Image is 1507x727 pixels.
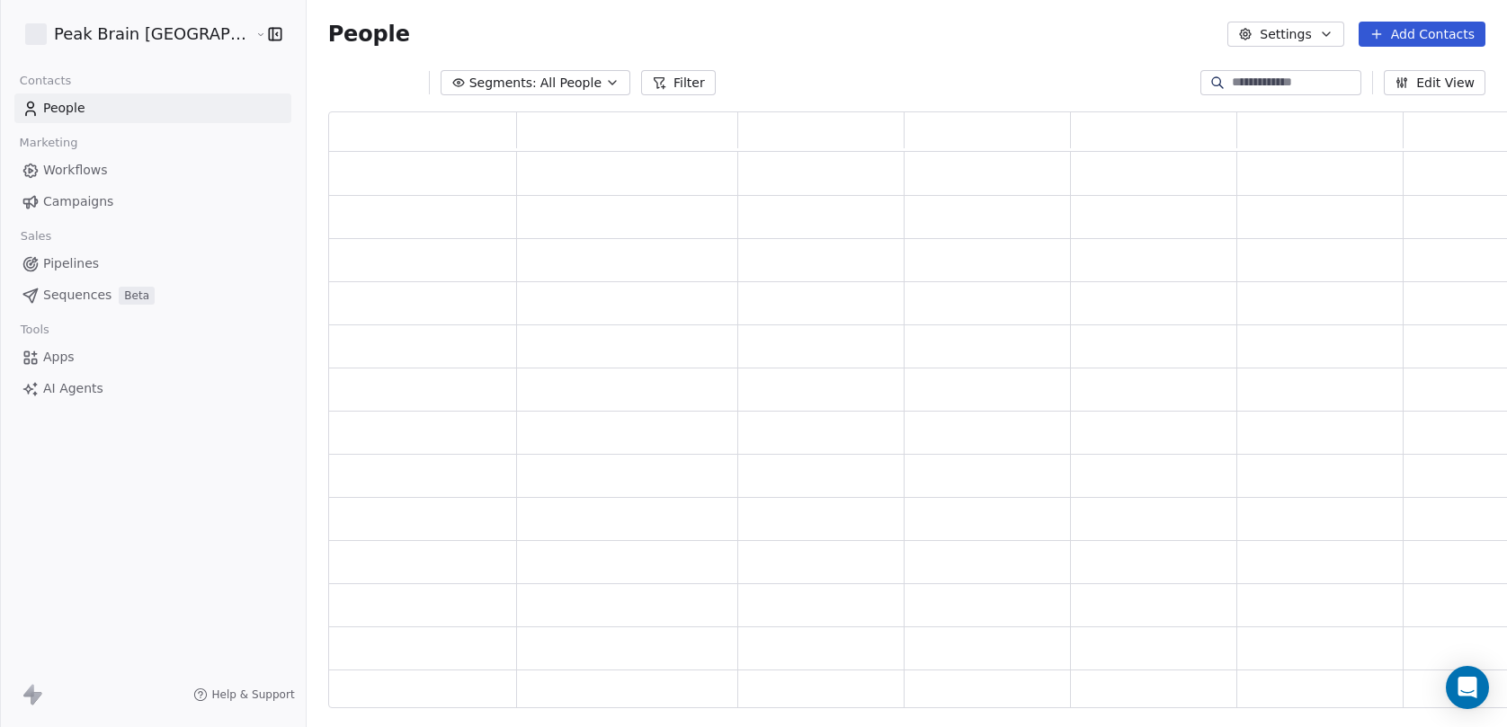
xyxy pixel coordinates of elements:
span: Campaigns [43,192,113,211]
a: SequencesBeta [14,280,291,310]
a: Campaigns [14,187,291,217]
span: Contacts [12,67,79,94]
a: Help & Support [193,687,294,702]
a: Pipelines [14,249,291,279]
span: Help & Support [211,687,294,702]
span: AI Agents [43,379,103,398]
span: Tools [13,316,57,343]
span: Sales [13,223,59,250]
button: Add Contacts [1359,22,1485,47]
a: People [14,93,291,123]
button: Edit View [1384,70,1485,95]
button: Peak Brain [GEOGRAPHIC_DATA] [22,19,242,49]
span: Segments: [469,74,537,93]
span: Apps [43,348,75,367]
span: People [43,99,85,118]
div: Open Intercom Messenger [1446,666,1489,709]
span: All People [540,74,602,93]
a: Apps [14,342,291,372]
button: Settings [1227,22,1343,47]
span: Sequences [43,286,111,305]
span: Marketing [12,129,85,156]
span: Pipelines [43,254,99,273]
span: Workflows [43,161,108,180]
a: Workflows [14,155,291,185]
button: Filter [641,70,716,95]
span: People [328,21,410,48]
span: Beta [119,287,155,305]
span: Peak Brain [GEOGRAPHIC_DATA] [54,22,251,46]
a: AI Agents [14,374,291,403]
